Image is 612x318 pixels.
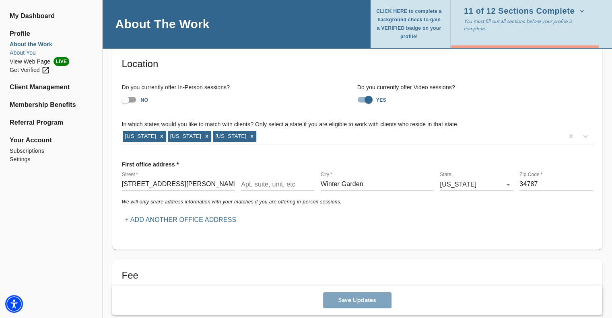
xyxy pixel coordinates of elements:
[10,40,93,49] a: About the Work
[122,83,357,92] h6: Do you currently offer In-Person sessions?
[122,57,593,70] h5: Location
[376,97,386,103] strong: YES
[519,172,542,177] label: Zip Code
[10,82,93,92] a: Client Management
[10,66,50,74] div: Get Verified
[141,97,148,103] strong: NO
[10,100,93,110] a: Membership Benefits
[115,16,210,31] h4: About The Work
[10,49,93,57] a: About You
[464,18,589,32] p: You must fill out all sections before your profile is complete.
[5,295,23,313] div: Accessibility Menu
[375,5,446,43] button: CLICK HERE to complete a background check to gain a VERIFIED badge on your profile!
[464,5,587,18] button: 11 of 12 Sections Complete
[122,199,342,205] i: We will only share address information with your matches if you are offering in-person sessions.
[10,147,93,155] a: Subscriptions
[122,157,179,172] p: First office address *
[440,178,513,191] div: [US_STATE]
[122,213,240,227] button: + Add another office address
[122,172,138,177] label: Street
[375,7,443,41] span: CLICK HERE to complete a background check to gain a VERIFIED badge on your profile!
[10,155,93,164] a: Settings
[10,11,93,21] a: My Dashboard
[54,57,69,66] span: LIVE
[10,135,93,145] span: Your Account
[125,215,237,225] p: + Add another office address
[213,131,247,142] div: [US_STATE]
[123,131,157,142] div: [US_STATE]
[10,57,93,66] a: View Web PageLIVE
[10,118,93,127] a: Referral Program
[122,120,593,129] h6: In which states would you like to match with clients? Only select a state if you are eligible to ...
[168,131,202,142] div: [US_STATE]
[10,29,93,39] span: Profile
[10,57,93,66] li: View Web Page
[122,269,593,282] h5: Fee
[321,172,332,177] label: City
[440,172,451,177] label: State
[357,83,593,92] h6: Do you currently offer Video sessions?
[464,7,584,15] span: 11 of 12 Sections Complete
[10,66,93,74] a: Get Verified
